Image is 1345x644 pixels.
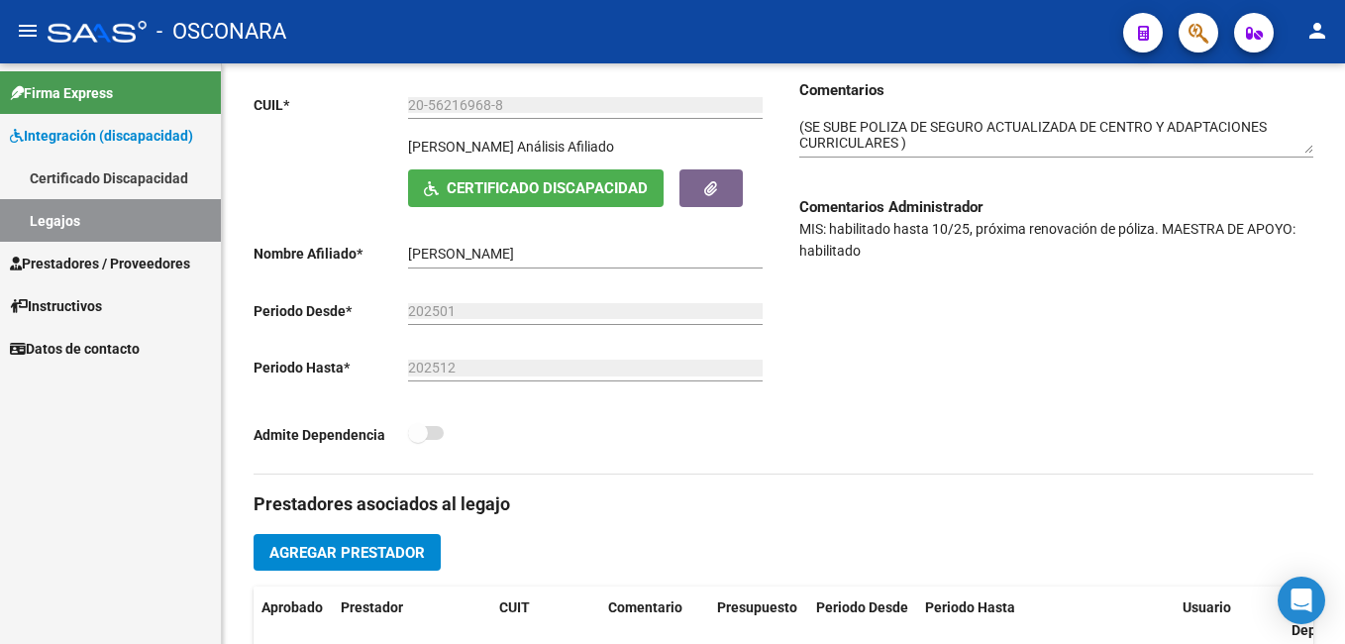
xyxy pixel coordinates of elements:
p: Periodo Hasta [254,357,408,378]
p: MIS: habilitado hasta 10/25, próxima renovación de póliza. MAESTRA DE APOYO: habilitado [799,218,1313,262]
span: Datos de contacto [10,338,140,360]
h3: Comentarios [799,79,1313,101]
span: Aprobado [261,599,323,615]
span: Certificado Discapacidad [447,180,648,198]
button: Agregar Prestador [254,534,441,571]
p: Periodo Desde [254,300,408,322]
span: Periodo Hasta [925,599,1015,615]
p: Nombre Afiliado [254,243,408,265]
div: Análisis Afiliado [517,136,614,158]
span: Prestador [341,599,403,615]
span: Firma Express [10,82,113,104]
h3: Prestadores asociados al legajo [254,490,1313,518]
mat-icon: person [1305,19,1329,43]
span: Presupuesto [717,599,797,615]
span: Instructivos [10,295,102,317]
p: [PERSON_NAME] [408,136,514,158]
h3: Comentarios Administrador [799,196,1313,218]
span: - OSCONARA [156,10,286,54]
span: Usuario [1183,599,1231,615]
mat-icon: menu [16,19,40,43]
span: Agregar Prestador [269,544,425,562]
button: Certificado Discapacidad [408,169,664,206]
div: Open Intercom Messenger [1278,577,1325,624]
span: Comentario [608,599,682,615]
span: Prestadores / Proveedores [10,253,190,274]
span: Periodo Desde [816,599,908,615]
p: Admite Dependencia [254,424,408,446]
span: Integración (discapacidad) [10,125,193,147]
p: CUIL [254,94,408,116]
span: CUIT [499,599,530,615]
